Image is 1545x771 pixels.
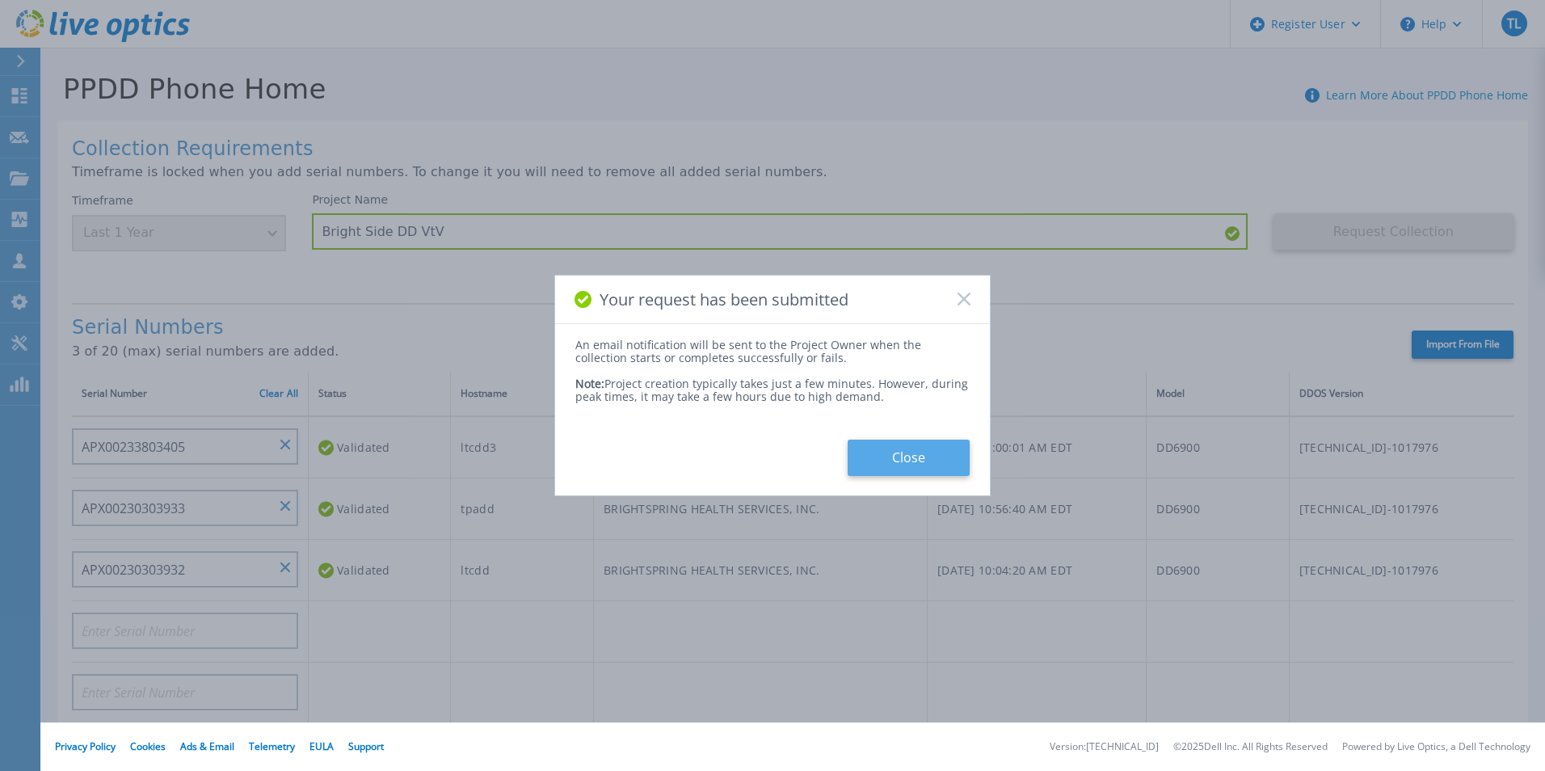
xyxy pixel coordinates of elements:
[130,739,166,753] a: Cookies
[180,739,234,753] a: Ads & Email
[309,739,334,753] a: EULA
[600,290,848,309] span: Your request has been submitted
[348,739,384,753] a: Support
[575,364,970,403] div: Project creation typically takes just a few minutes. However, during peak times, it may take a fe...
[249,739,295,753] a: Telemetry
[848,440,970,476] button: Close
[575,376,604,391] span: Note:
[1050,742,1159,752] li: Version: [TECHNICAL_ID]
[55,739,116,753] a: Privacy Policy
[1342,742,1530,752] li: Powered by Live Optics, a Dell Technology
[1173,742,1328,752] li: © 2025 Dell Inc. All Rights Reserved
[575,339,970,364] div: An email notification will be sent to the Project Owner when the collection starts or completes s...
